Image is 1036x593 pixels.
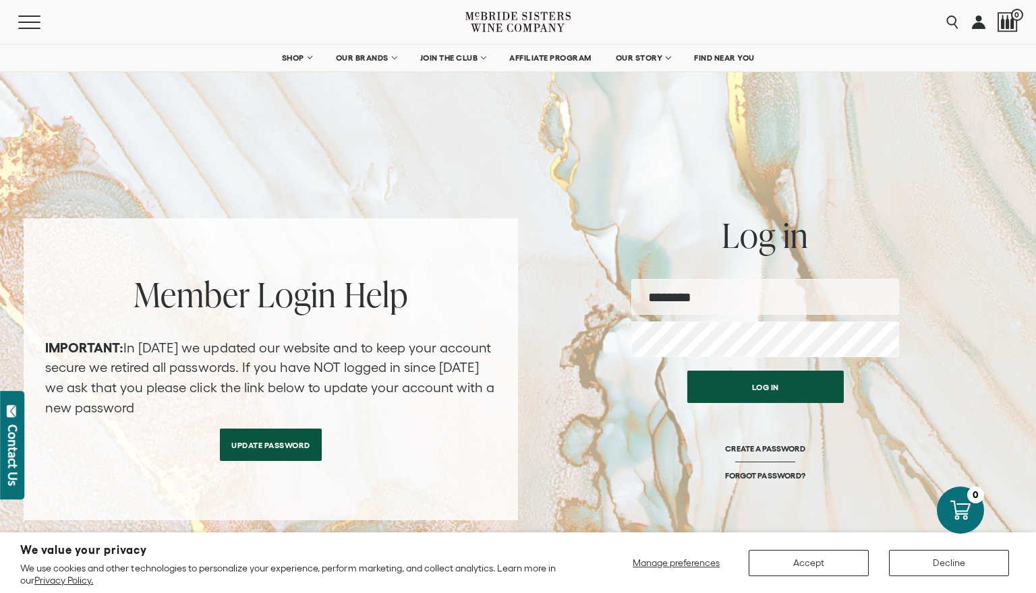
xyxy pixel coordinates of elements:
[6,425,20,486] div: Contact Us
[336,53,388,63] span: OUR BRANDS
[220,429,322,461] a: Update Password
[45,278,496,311] h2: Member Login Help
[282,53,305,63] span: SHOP
[327,44,405,71] a: OUR BRANDS
[34,575,93,586] a: Privacy Policy.
[420,53,478,63] span: JOIN THE CLUB
[889,550,1009,576] button: Decline
[20,544,575,556] h2: We value your privacy
[725,443,805,470] a: CREATE A PASSWORD
[509,53,592,63] span: AFFILIATE PROGRAM
[1011,9,1023,21] span: 0
[967,487,984,503] div: 0
[694,53,755,63] span: FIND NEAR YOU
[633,557,720,568] span: Manage preferences
[616,53,663,63] span: OUR STORY
[625,550,728,576] button: Manage preferences
[500,44,600,71] a: AFFILIATE PROGRAM
[749,550,869,576] button: Accept
[45,340,123,355] strong: IMPORTANT:
[411,44,494,71] a: JOIN THE CLUB
[725,470,805,480] a: FORGOT PASSWORD?
[607,44,679,71] a: OUR STORY
[687,371,844,403] button: Log in
[273,44,320,71] a: SHOP
[631,218,899,252] h2: Log in
[18,15,67,29] button: Mobile Menu Trigger
[45,338,496,418] p: In [DATE] we updated our website and to keep your account secure we retired all passwords. If you...
[20,562,575,586] p: We use cookies and other technologies to personalize your experience, perform marketing, and coll...
[685,44,764,71] a: FIND NEAR YOU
